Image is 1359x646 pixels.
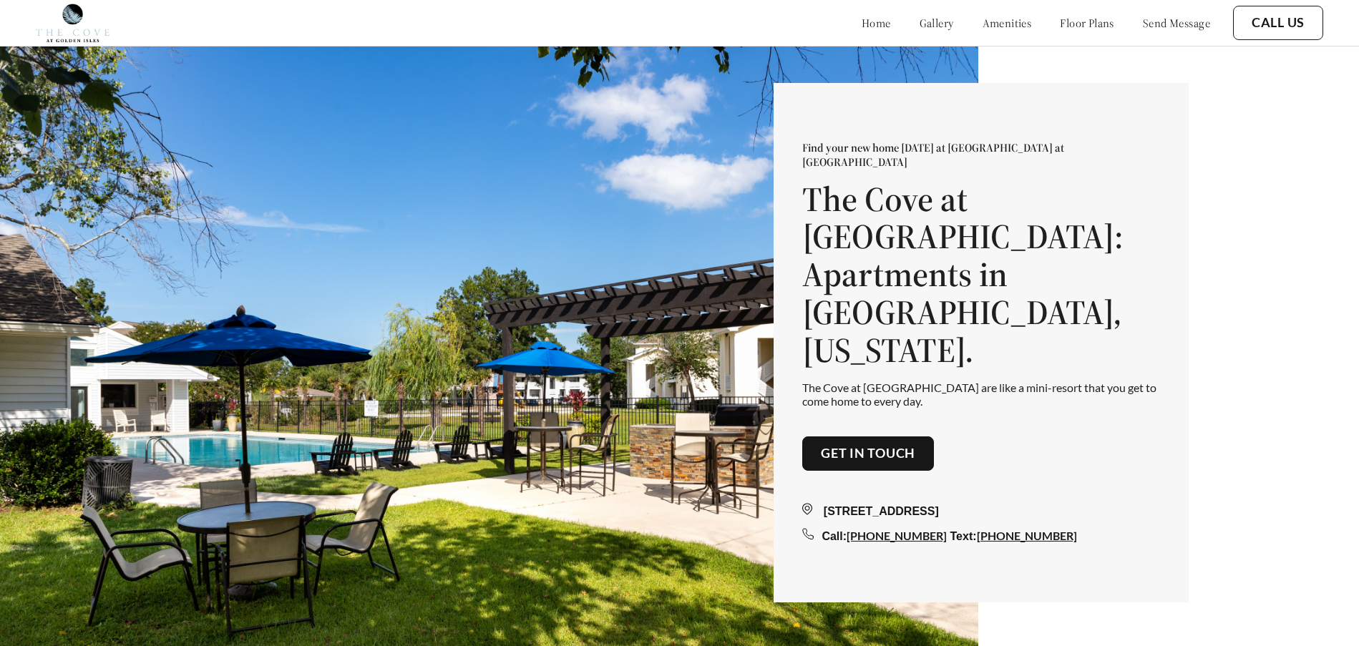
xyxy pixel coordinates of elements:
a: amenities [983,16,1032,30]
button: Call Us [1233,6,1323,40]
button: Get in touch [802,436,934,471]
a: send message [1143,16,1210,30]
span: Call: [822,530,847,542]
a: [PHONE_NUMBER] [977,529,1077,542]
img: cove_at_golden_isles_logo.png [36,4,109,42]
a: [PHONE_NUMBER] [847,529,947,542]
a: home [862,16,891,30]
span: Text: [950,530,977,542]
h1: The Cove at [GEOGRAPHIC_DATA]: Apartments in [GEOGRAPHIC_DATA], [US_STATE]. [802,180,1160,369]
p: The Cove at [GEOGRAPHIC_DATA] are like a mini-resort that you get to come home to every day. [802,381,1160,408]
a: Get in touch [821,446,915,461]
div: [STREET_ADDRESS] [802,503,1160,520]
a: gallery [920,16,954,30]
p: Find your new home [DATE] at [GEOGRAPHIC_DATA] at [GEOGRAPHIC_DATA] [802,140,1160,169]
a: Call Us [1252,15,1305,31]
a: floor plans [1060,16,1114,30]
